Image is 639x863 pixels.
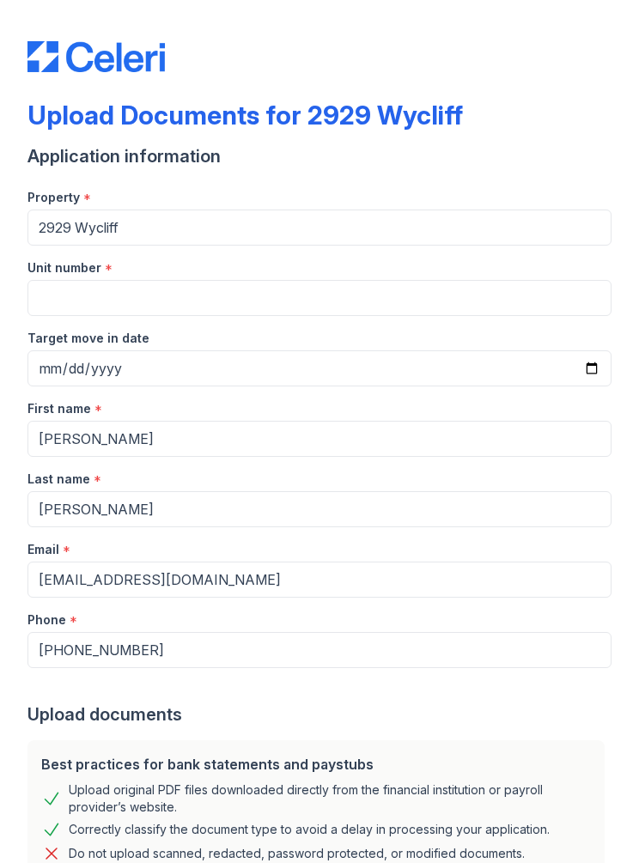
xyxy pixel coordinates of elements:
[41,754,591,775] div: Best practices for bank statements and paystubs
[27,144,612,168] div: Application information
[27,330,149,347] label: Target move in date
[27,702,612,726] div: Upload documents
[27,400,91,417] label: First name
[27,471,90,488] label: Last name
[27,611,66,629] label: Phone
[27,41,165,72] img: CE_Logo_Blue-a8612792a0a2168367f1c8372b55b34899dd931a85d93a1a3d3e32e68fde9ad4.png
[27,100,463,131] div: Upload Documents for 2929 Wycliff
[27,189,80,206] label: Property
[27,541,59,558] label: Email
[27,259,101,277] label: Unit number
[69,781,591,816] div: Upload original PDF files downloaded directly from the financial institution or payroll provider’...
[69,819,550,840] div: Correctly classify the document type to avoid a delay in processing your application.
